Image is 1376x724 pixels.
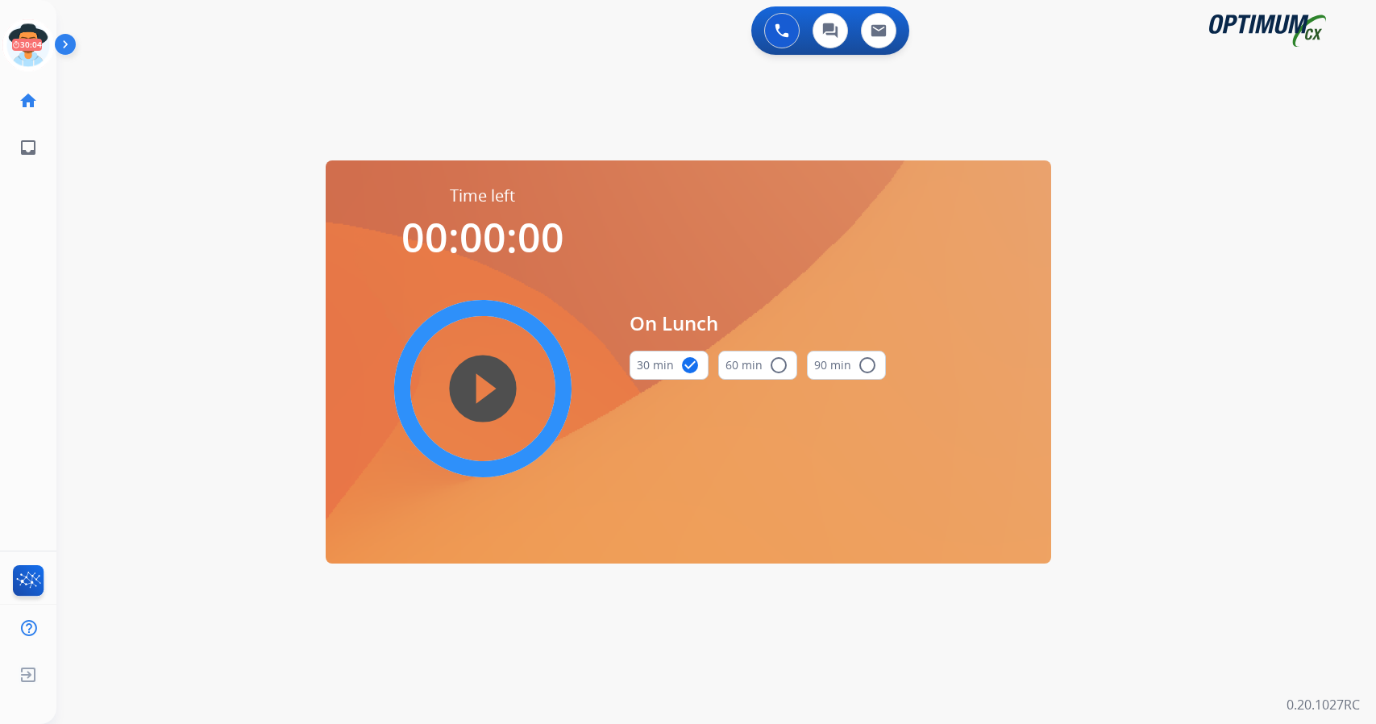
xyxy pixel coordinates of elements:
button: 90 min [807,351,886,380]
button: 60 min [718,351,797,380]
button: 30 min [630,351,709,380]
span: 00:00:00 [401,210,564,264]
mat-icon: radio_button_unchecked [858,356,877,375]
span: On Lunch [630,309,886,338]
mat-icon: radio_button_unchecked [769,356,788,375]
p: 0.20.1027RC [1287,695,1360,714]
mat-icon: inbox [19,138,38,157]
mat-icon: play_circle_filled [473,379,493,398]
span: Time left [450,185,515,207]
mat-icon: home [19,91,38,110]
mat-icon: check_circle [680,356,700,375]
